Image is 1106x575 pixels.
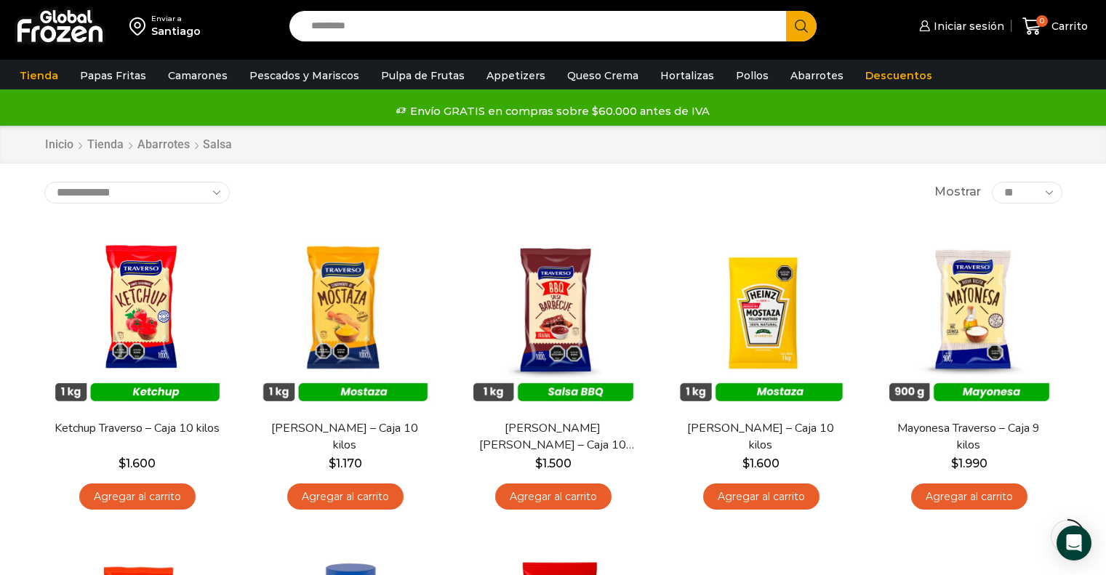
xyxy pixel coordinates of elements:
[329,457,362,470] bdi: 1.170
[151,14,201,24] div: Enviar a
[87,137,124,153] a: Tienda
[479,62,553,89] a: Appetizers
[137,137,191,153] a: Abarrotes
[119,457,126,470] span: $
[242,62,366,89] a: Pescados y Mariscos
[535,457,542,470] span: $
[287,483,404,510] a: Agregar al carrito: “Mostaza Traverso - Caja 10 kilos”
[729,62,776,89] a: Pollos
[79,483,196,510] a: Agregar al carrito: “Ketchup Traverso - Caja 10 kilos”
[783,62,851,89] a: Abarrotes
[329,457,336,470] span: $
[742,457,750,470] span: $
[911,483,1027,510] a: Agregar al carrito: “Mayonesa Traverso - Caja 9 kilos”
[885,420,1052,454] a: Mayonesa Traverso – Caja 9 kilos
[119,457,156,470] bdi: 1.600
[560,62,646,89] a: Queso Crema
[261,420,428,454] a: [PERSON_NAME] – Caja 10 kilos
[786,11,817,41] button: Search button
[930,19,1004,33] span: Iniciar sesión
[934,184,981,201] span: Mostrar
[535,457,572,470] bdi: 1.500
[129,14,151,39] img: address-field-icon.svg
[1036,15,1048,27] span: 0
[151,24,201,39] div: Santiago
[161,62,235,89] a: Camarones
[495,483,612,510] a: Agregar al carrito: “Salsa Barbacue Traverso - Caja 10 kilos”
[73,62,153,89] a: Papas Fritas
[44,137,74,153] a: Inicio
[742,457,780,470] bdi: 1.600
[858,62,939,89] a: Descuentos
[53,420,220,437] a: Ketchup Traverso – Caja 10 kilos
[1057,526,1091,560] div: Open Intercom Messenger
[951,457,987,470] bdi: 1.990
[374,62,472,89] a: Pulpa de Frutas
[915,12,1004,41] a: Iniciar sesión
[469,420,636,454] a: [PERSON_NAME] [PERSON_NAME] – Caja 10 kilos
[203,137,232,151] h1: Salsa
[1048,19,1088,33] span: Carrito
[703,483,820,510] a: Agregar al carrito: “Mostaza Heinz - Caja 10 kilos”
[1019,9,1091,44] a: 0 Carrito
[12,62,65,89] a: Tienda
[44,137,232,153] nav: Breadcrumb
[44,182,230,204] select: Pedido de la tienda
[677,420,844,454] a: [PERSON_NAME] – Caja 10 kilos
[653,62,721,89] a: Hortalizas
[951,457,958,470] span: $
